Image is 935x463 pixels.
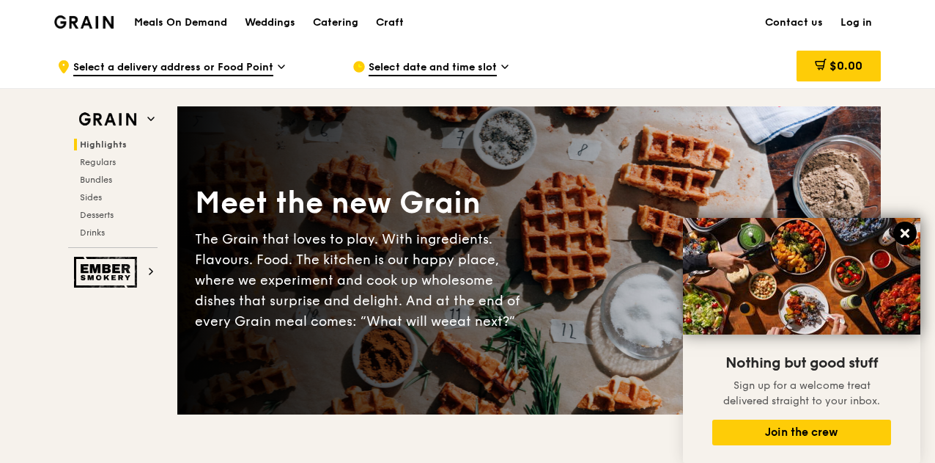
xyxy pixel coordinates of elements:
[73,60,273,76] span: Select a delivery address or Food Point
[832,1,881,45] a: Log in
[683,218,920,335] img: DSC07876-Edit02-Large.jpeg
[367,1,413,45] a: Craft
[74,106,141,133] img: Grain web logo
[756,1,832,45] a: Contact us
[304,1,367,45] a: Catering
[725,354,878,372] span: Nothing but good stuff
[236,1,304,45] a: Weddings
[712,420,891,445] button: Join the crew
[313,1,358,45] div: Catering
[829,59,862,73] span: $0.00
[723,379,880,407] span: Sign up for a welcome treat delivered straight to your inbox.
[74,257,141,288] img: Ember Smokery web logo
[80,227,105,238] span: Drinks
[893,222,917,245] button: Close
[54,15,114,29] img: Grain
[195,183,529,223] div: Meet the new Grain
[245,1,295,45] div: Weddings
[80,157,116,167] span: Regulars
[134,15,227,30] h1: Meals On Demand
[369,60,497,76] span: Select date and time slot
[449,313,515,329] span: eat next?”
[376,1,404,45] div: Craft
[80,139,127,150] span: Highlights
[195,229,529,332] div: The Grain that loves to play. With ingredients. Flavours. Food. The kitchen is our happy place, w...
[80,192,102,203] span: Sides
[80,210,114,220] span: Desserts
[80,175,112,185] span: Bundles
